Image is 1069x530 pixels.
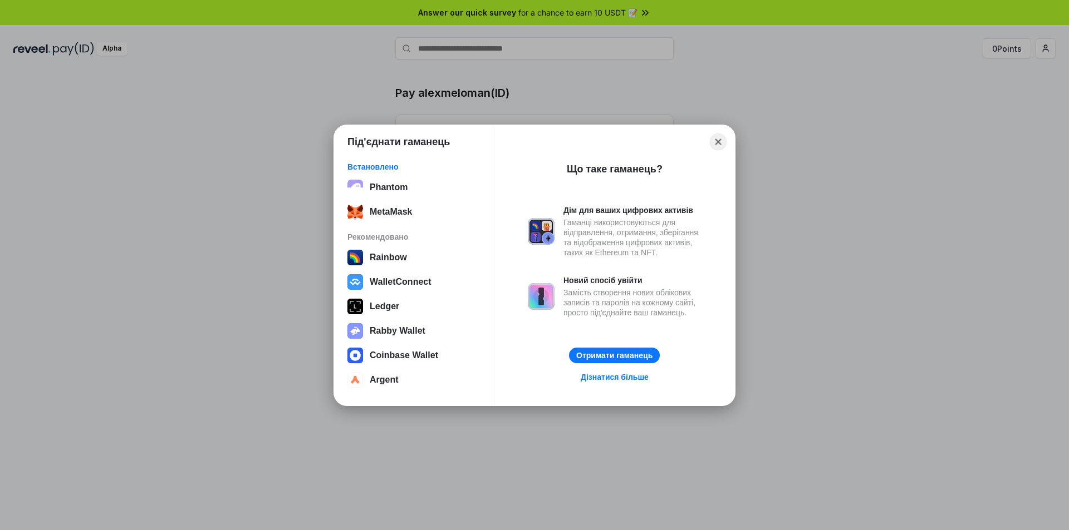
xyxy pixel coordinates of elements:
button: WalletConnect [344,271,484,293]
div: Отримати гаманець [576,350,653,360]
h1: Під'єднати гаманець [347,135,450,148]
button: Phantom [344,176,484,199]
button: Ledger [344,295,484,318]
div: Дім для ваших цифрових активів [563,205,702,215]
button: Rainbow [344,246,484,269]
button: MetaMask [344,201,484,223]
img: svg+xml,%3Csvg%20width%3D%2228%22%20height%3D%2228%22%20viewBox%3D%220%200%2028%2028%22%20fill%3D... [347,372,363,388]
div: Coinbase Wallet [370,350,438,360]
div: WalletConnect [370,277,431,287]
img: epq2vO3P5aLWl15yRS7Q49p1fHTx2Sgh99jU3kfXv7cnPATIVQHAx5oQs66JWv3SWEjHOsb3kKgmE5WNBxBId7C8gm8wEgOvz... [347,180,363,195]
button: Отримати гаманець [569,348,660,363]
div: Новий спосіб увійти [563,275,702,285]
a: Дізнатися більше [574,370,655,384]
div: Argent [370,375,399,385]
button: Argent [344,369,484,391]
img: svg+xml,%3Csvg%20xmlns%3D%22http%3A%2F%2Fwww.w3.org%2F2000%2Fsvg%22%20fill%3D%22none%22%20viewBox... [347,323,363,339]
div: Rainbow [370,252,407,262]
div: Дізнатися більше [581,372,649,382]
div: Що таке гаманець? [567,162,663,176]
img: svg+xml;base64,PHN2ZyB3aWR0aD0iMzUiIGhlaWdodD0iMzQiIHZpZXdCb3g9IjAgMCAzNSAzNCIgZmlsbD0ibm9uZSIgeG... [347,204,363,220]
img: svg+xml,%3Csvg%20xmlns%3D%22http%3A%2F%2Fwww.w3.org%2F2000%2Fsvg%22%20width%3D%2228%22%20height%3... [347,299,363,314]
div: MetaMask [370,207,412,217]
img: svg+xml,%3Csvg%20xmlns%3D%22http%3A%2F%2Fwww.w3.org%2F2000%2Fsvg%22%20fill%3D%22none%22%20viewBox... [528,283,555,310]
div: Рекомендовано [347,232,480,242]
button: Rabby Wallet [344,320,484,342]
img: svg+xml,%3Csvg%20xmlns%3D%22http%3A%2F%2Fwww.w3.org%2F2000%2Fsvg%22%20fill%3D%22none%22%20viewBox... [528,218,555,245]
div: Замість створення нових облікових записів та паролів на кожному сайті, просто під'єднайте ваш гам... [563,288,702,318]
div: Rabby Wallet [370,326,425,336]
div: Phantom [370,182,408,192]
img: svg+xml,%3Csvg%20width%3D%2228%22%20height%3D%2228%22%20viewBox%3D%220%200%2028%2028%22%20fill%3D... [347,348,363,363]
img: svg+xml,%3Csvg%20width%3D%2228%22%20height%3D%2228%22%20viewBox%3D%220%200%2028%2028%22%20fill%3D... [347,274,363,290]
div: Встановлено [347,162,480,172]
button: Coinbase Wallet [344,344,484,366]
div: Ledger [370,301,399,311]
button: Close [710,133,727,150]
img: svg+xml,%3Csvg%20width%3D%22120%22%20height%3D%22120%22%20viewBox%3D%220%200%20120%20120%22%20fil... [347,250,363,265]
div: Гаманці використовуються для відправлення, отримання, зберігання та відображення цифрових активів... [563,217,702,257]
